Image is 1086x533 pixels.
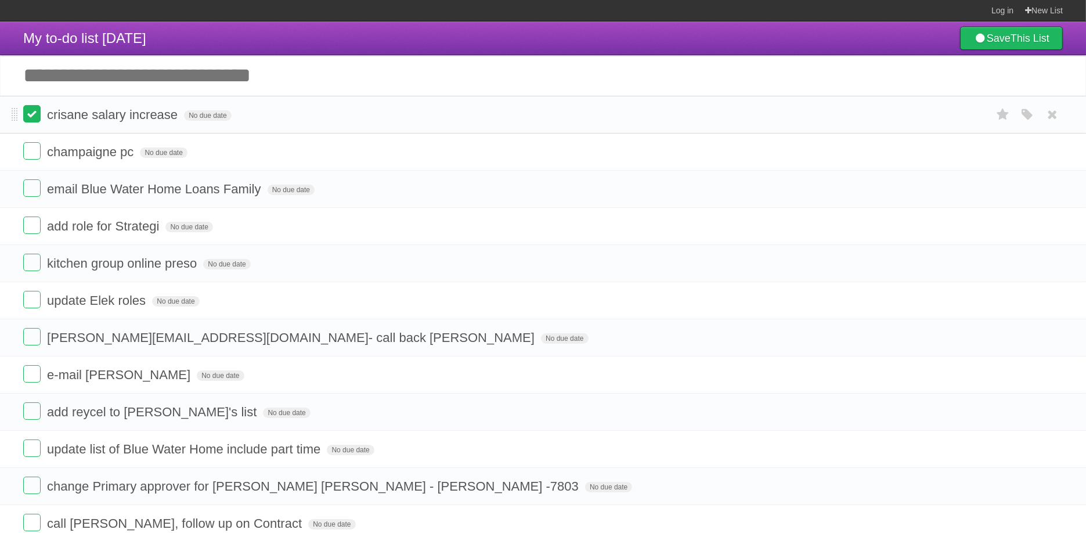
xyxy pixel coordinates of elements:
[23,328,41,345] label: Done
[23,514,41,531] label: Done
[992,105,1014,124] label: Star task
[263,408,310,418] span: No due date
[47,182,264,196] span: email Blue Water Home Loans Family
[1011,33,1049,44] b: This List
[23,179,41,197] label: Done
[268,185,315,195] span: No due date
[47,293,149,308] span: update Elek roles
[184,110,231,121] span: No due date
[23,217,41,234] label: Done
[197,370,244,381] span: No due date
[47,479,582,494] span: change Primary approver for [PERSON_NAME] [PERSON_NAME] - [PERSON_NAME] -7803
[23,30,146,46] span: My to-do list [DATE]
[23,105,41,123] label: Done
[47,330,537,345] span: [PERSON_NAME][EMAIL_ADDRESS][DOMAIN_NAME] - call back [PERSON_NAME]
[541,333,588,344] span: No due date
[47,219,162,233] span: add role for Strategi
[47,107,181,122] span: crisane salary increase
[165,222,212,232] span: No due date
[327,445,374,455] span: No due date
[47,516,305,531] span: call [PERSON_NAME], follow up on Contract
[47,256,200,271] span: kitchen group online preso
[47,145,136,159] span: champaigne pc
[23,440,41,457] label: Done
[23,142,41,160] label: Done
[23,477,41,494] label: Done
[203,259,250,269] span: No due date
[23,365,41,383] label: Done
[23,402,41,420] label: Done
[960,27,1063,50] a: SaveThis List
[585,482,632,492] span: No due date
[47,405,259,419] span: add reycel to [PERSON_NAME]'s list
[140,147,187,158] span: No due date
[47,442,323,456] span: update list of Blue Water Home include part time
[152,296,199,307] span: No due date
[47,368,193,382] span: e-mail [PERSON_NAME]
[23,291,41,308] label: Done
[308,519,355,530] span: No due date
[23,254,41,271] label: Done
